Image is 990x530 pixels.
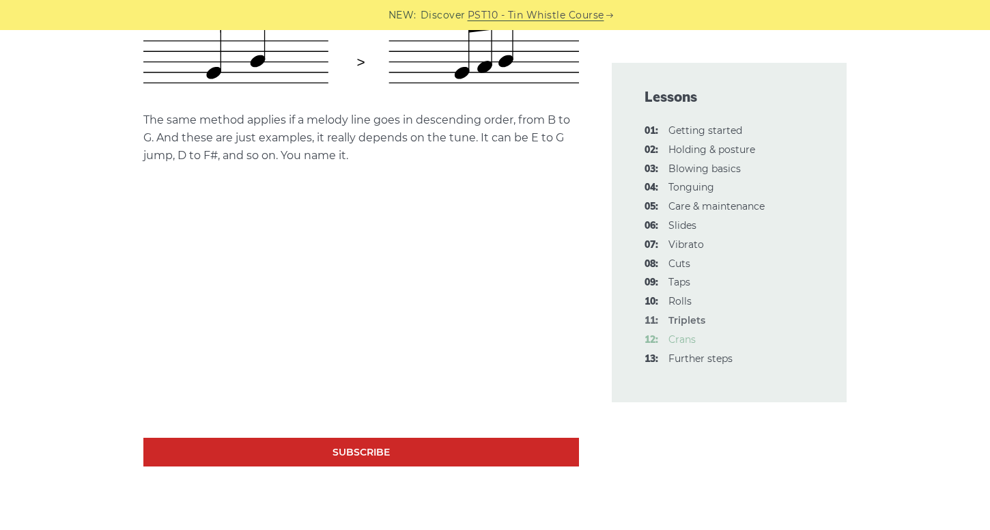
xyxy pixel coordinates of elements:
span: 07: [645,237,658,253]
p: The same method applies if a melody line goes in descending order, from B to G. And these are jus... [143,111,579,165]
a: 02:Holding & posture [668,143,755,156]
a: 07:Vibrato [668,238,704,251]
strong: Triplets [668,314,705,326]
span: 11: [645,313,658,329]
span: 08: [645,256,658,273]
a: 01:Getting started [668,124,742,137]
span: 05: [645,199,658,215]
span: NEW: [388,8,416,23]
iframe: Triplets Technique - Irish Tin Whistle Tutorial [143,193,579,438]
a: 13:Further steps [668,352,733,365]
span: 02: [645,142,658,158]
a: 12:Crans [668,333,696,346]
a: 09:Taps [668,276,690,288]
span: 01: [645,123,658,139]
a: 04:Tonguing [668,181,714,193]
span: 12: [645,332,658,348]
a: 06:Slides [668,219,696,232]
a: PST10 - Tin Whistle Course [468,8,604,23]
span: Lessons [645,87,814,107]
a: 10:Rolls [668,295,692,307]
a: 03:Blowing basics [668,163,741,175]
span: 04: [645,180,658,196]
a: Subscribe [143,438,579,467]
span: 13: [645,351,658,367]
span: 06: [645,218,658,234]
span: 03: [645,161,658,178]
a: 05:Care & maintenance [668,200,765,212]
span: 10: [645,294,658,310]
a: 08:Cuts [668,257,690,270]
span: Discover [421,8,466,23]
span: 09: [645,275,658,291]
